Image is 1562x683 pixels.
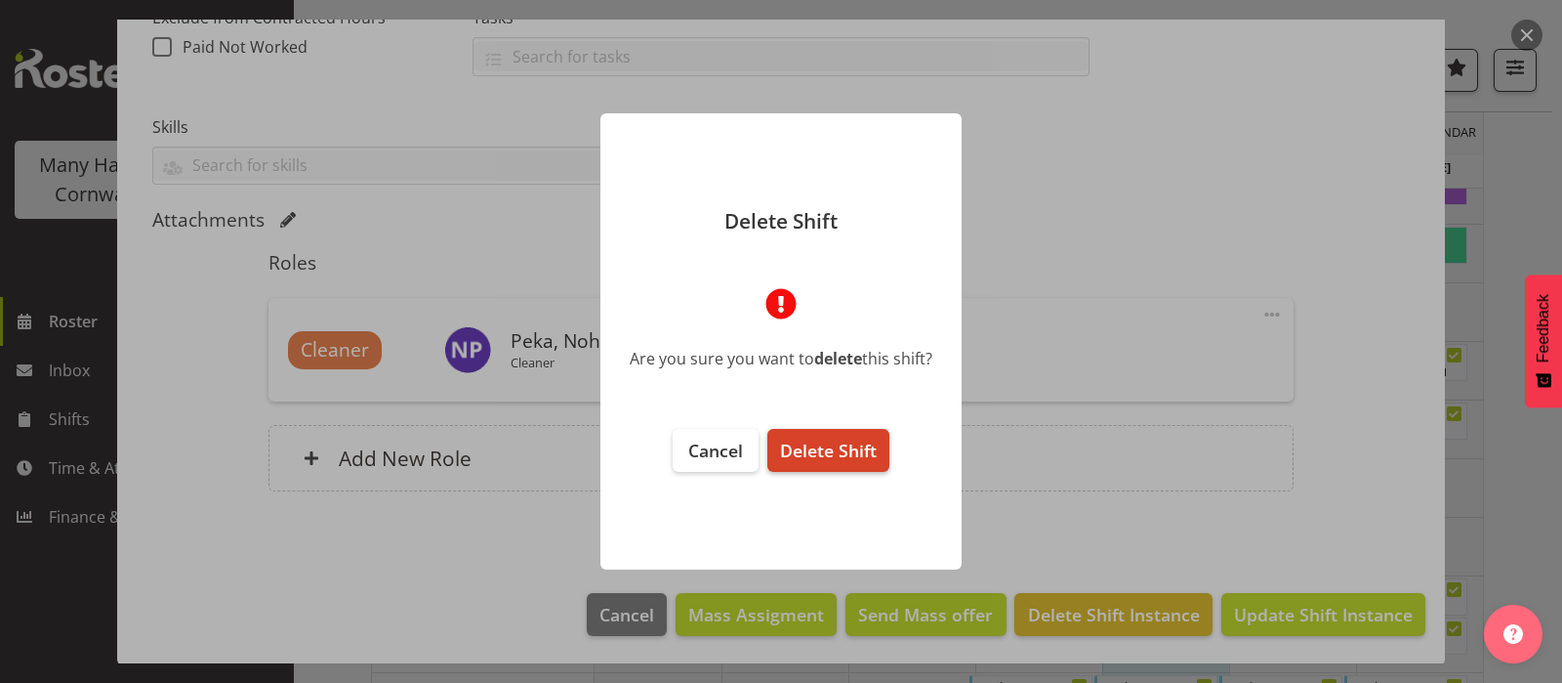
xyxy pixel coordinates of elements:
[1525,275,1562,407] button: Feedback - Show survey
[814,348,862,369] b: delete
[630,347,932,370] div: Are you sure you want to this shift?
[688,439,743,462] span: Cancel
[780,439,877,462] span: Delete Shift
[767,429,889,472] button: Delete Shift
[620,211,942,232] p: Delete Shift
[1503,624,1523,644] img: help-xxl-2.png
[673,429,759,472] button: Cancel
[1535,294,1552,363] span: Feedback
